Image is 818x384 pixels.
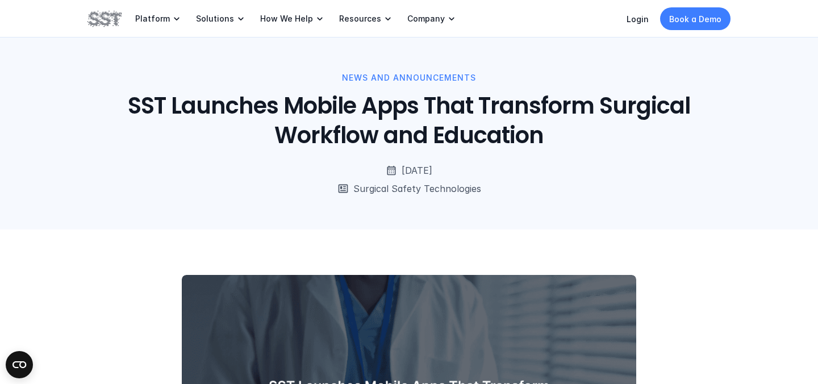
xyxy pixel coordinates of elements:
[353,182,481,195] p: Surgical Safety Technologies
[120,91,699,150] h1: SST Launches Mobile Apps That Transform Surgical Workflow and Education
[627,14,649,24] a: Login
[342,72,476,84] p: News and Announcements
[669,13,721,25] p: Book a Demo
[6,351,33,378] button: Open CMP widget
[407,14,445,24] p: Company
[196,14,234,24] p: Solutions
[339,14,381,24] p: Resources
[402,164,432,177] p: [DATE]
[135,14,170,24] p: Platform
[660,7,731,30] a: Book a Demo
[260,14,313,24] p: How We Help
[87,9,122,28] img: SST logo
